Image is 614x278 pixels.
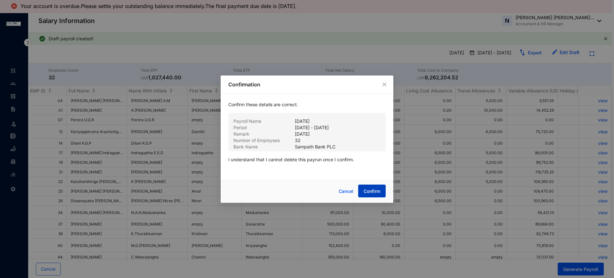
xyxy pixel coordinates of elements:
[295,144,335,150] p: Sampath Bank PLC
[334,185,358,198] button: Cancel
[381,81,388,88] button: Close
[233,118,295,124] p: Payroll Name
[364,188,380,195] span: Confirm
[233,137,295,144] p: Number of Employees
[233,144,295,150] p: Bank Name
[233,124,295,131] p: Period
[295,118,310,124] p: [DATE]
[228,81,386,88] p: Confirmation
[382,82,387,87] span: close
[295,137,301,144] p: 32
[228,151,386,168] p: I understand that I cannot delete this payrun once I confirm.
[295,131,310,137] p: [DATE]
[228,101,386,113] p: Confirm these details are correct.
[233,131,295,137] p: Remark
[295,124,329,131] p: [DATE] - [DATE]
[339,188,353,195] span: Cancel
[358,185,386,197] button: Confirm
